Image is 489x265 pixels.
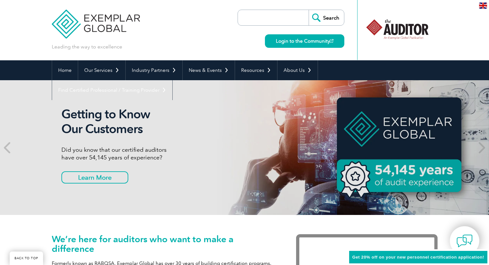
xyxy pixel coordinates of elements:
[183,60,235,80] a: News & Events
[61,107,303,136] h2: Getting to Know Our Customers
[52,60,78,80] a: Home
[277,60,318,80] a: About Us
[126,60,182,80] a: Industry Partners
[52,80,172,100] a: Find Certified Professional / Training Provider
[52,43,122,50] p: Leading the way to excellence
[352,255,484,260] span: Get 20% off on your new personnel certification application!
[265,34,344,48] a: Login to the Community
[235,60,277,80] a: Resources
[78,60,125,80] a: Our Services
[457,233,473,249] img: contact-chat.png
[330,39,333,43] img: open_square.png
[10,252,43,265] a: BACK TO TOP
[61,171,128,184] a: Learn More
[479,3,487,9] img: en
[61,146,303,161] p: Did you know that our certified auditors have over 54,145 years of experience?
[309,10,344,25] input: Search
[52,234,277,253] h1: We’re here for auditors who want to make a difference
